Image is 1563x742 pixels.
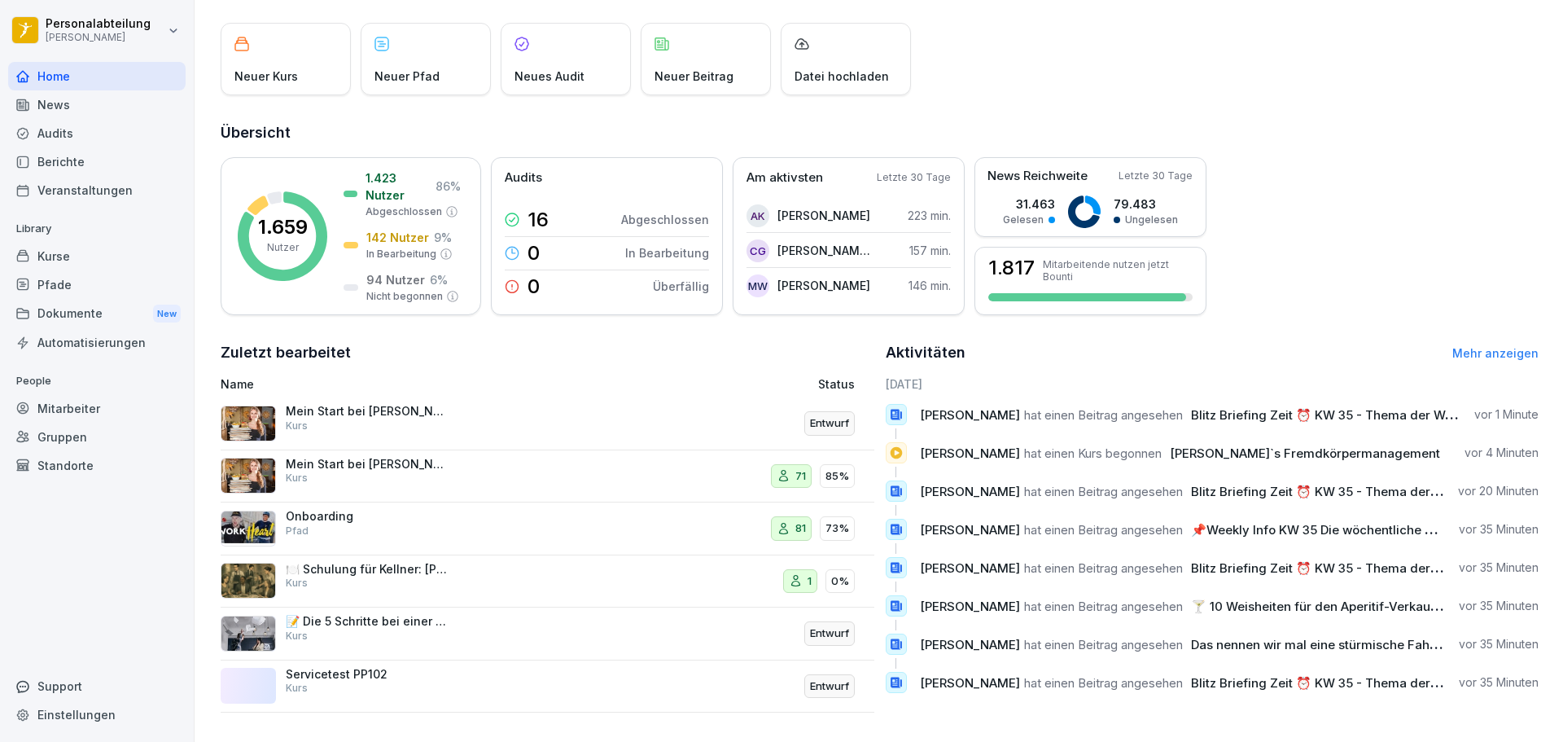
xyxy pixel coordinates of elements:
[528,210,549,230] p: 16
[46,17,151,31] p: Personalabteilung
[920,560,1020,576] span: [PERSON_NAME]
[366,204,442,219] p: Abgeschlossen
[795,68,889,85] p: Datei hochladen
[286,471,308,485] p: Kurs
[1043,258,1193,283] p: Mitarbeitende nutzen jetzt Bounti
[795,520,806,537] p: 81
[8,62,186,90] a: Home
[267,240,299,255] p: Nutzer
[8,299,186,329] a: DokumenteNew
[1459,598,1539,614] p: vor 35 Minuten
[1474,406,1539,423] p: vor 1 Minute
[746,274,769,297] div: MW
[8,672,186,700] div: Support
[8,147,186,176] a: Berichte
[221,450,874,503] a: Mein Start bei [PERSON_NAME] - PersonalfragebogenKurs7185%
[8,90,186,119] a: News
[810,626,849,642] p: Entwurf
[1024,599,1183,614] span: hat einen Beitrag angesehen
[8,394,186,423] a: Mitarbeiter
[1459,636,1539,652] p: vor 35 Minuten
[221,661,874,713] a: Servicetest PP102KursEntwurf
[920,446,1020,461] span: [PERSON_NAME]
[909,242,951,259] p: 157 min.
[1191,407,1562,423] span: Blitz Briefing Zeit ⏰ KW 35 - Thema der Woche: Dips / Saucen
[221,458,276,494] img: aaay8cu0h1hwaqqp9269xjan.png
[8,176,186,204] a: Veranstaltungen
[777,242,871,259] p: [PERSON_NAME] [PERSON_NAME]
[153,305,181,323] div: New
[886,375,1539,393] h6: [DATE]
[920,407,1020,423] span: [PERSON_NAME]
[221,397,874,450] a: Mein Start bei [PERSON_NAME] - PersonalfragebogenKursEntwurf
[625,244,709,261] p: In Bearbeitung
[286,667,449,682] p: Servicetest PP102
[221,511,276,547] img: xsq6pif1bkyf9agazq77nwco.png
[1459,560,1539,576] p: vor 35 Minuten
[8,328,186,357] a: Automatisierungen
[810,415,849,432] p: Entwurf
[8,270,186,299] a: Pfade
[366,229,429,246] p: 142 Nutzer
[436,178,461,195] p: 86 %
[1024,522,1183,538] span: hat einen Beitrag angesehen
[221,121,1539,144] h2: Übersicht
[258,217,308,237] p: 1.659
[746,239,769,262] div: CG
[920,675,1020,691] span: [PERSON_NAME]
[1464,445,1539,461] p: vor 4 Minuten
[920,522,1020,538] span: [PERSON_NAME]
[1024,484,1183,499] span: hat einen Beitrag angesehen
[655,68,733,85] p: Neuer Beitrag
[8,451,186,480] a: Standorte
[1125,213,1178,227] p: Ungelesen
[286,614,449,629] p: 📝 Die 5 Schritte bei einer Gästereklamation
[366,271,425,288] p: 94 Nutzer
[746,169,823,187] p: Am aktivsten
[286,419,308,433] p: Kurs
[221,503,874,555] a: OnboardingPfad8173%
[1024,675,1183,691] span: hat einen Beitrag angesehen
[286,629,308,643] p: Kurs
[987,167,1088,186] p: News Reichweite
[808,573,812,590] p: 1
[1459,674,1539,691] p: vor 35 Minuten
[8,368,186,394] p: People
[653,278,709,295] p: Überfällig
[1170,446,1440,461] span: [PERSON_NAME]`s Fremdkörpermanagement
[286,681,308,696] p: Kurs
[777,277,870,294] p: [PERSON_NAME]
[908,207,951,224] p: 223 min.
[374,68,440,85] p: Neuer Pfad
[221,616,276,652] img: oxsac4sd6q4ntjxav4mftrwt.png
[221,406,276,441] img: aaay8cu0h1hwaqqp9269xjan.png
[1024,637,1183,652] span: hat einen Beitrag angesehen
[221,375,630,393] p: Name
[1024,446,1162,461] span: hat einen Kurs begonnen
[221,555,874,608] a: 🍽️ Schulung für Kellner: [PERSON_NAME]Kurs10%
[286,524,309,538] p: Pfad
[1458,483,1539,499] p: vor 20 Minuten
[221,341,874,364] h2: Zuletzt bearbeitet
[920,637,1020,652] span: [PERSON_NAME]
[8,242,186,270] div: Kurse
[8,423,186,451] a: Gruppen
[1452,346,1539,360] a: Mehr anzeigen
[8,119,186,147] div: Audits
[920,599,1020,614] span: [PERSON_NAME]
[1003,195,1055,213] p: 31.463
[1191,484,1562,499] span: Blitz Briefing Zeit ⏰ KW 35 - Thema der Woche: Dips / Saucen
[434,229,452,246] p: 9 %
[1024,560,1183,576] span: hat einen Beitrag angesehen
[8,700,186,729] a: Einstellungen
[886,341,965,364] h2: Aktivitäten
